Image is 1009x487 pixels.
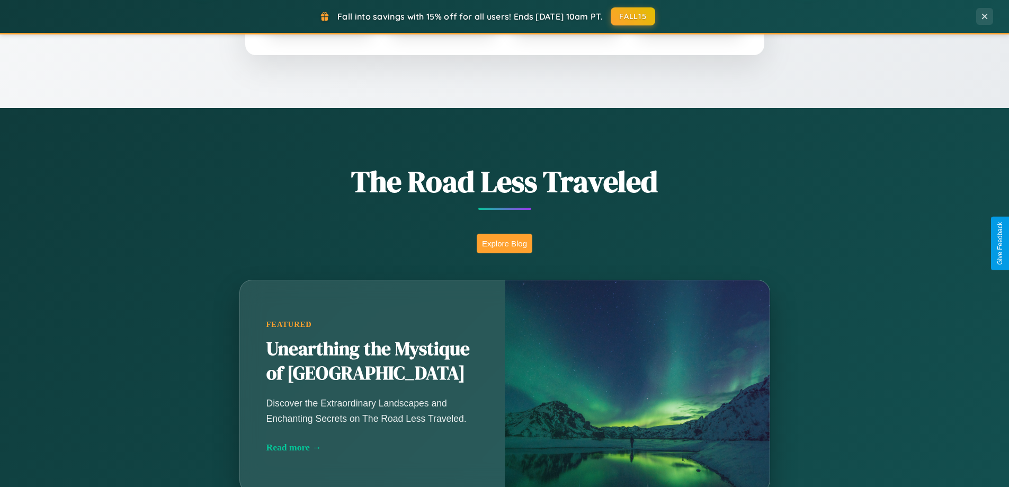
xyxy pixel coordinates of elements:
div: Featured [266,320,478,329]
div: Give Feedback [996,222,1004,265]
button: Explore Blog [477,234,532,253]
p: Discover the Extraordinary Landscapes and Enchanting Secrets on The Road Less Traveled. [266,396,478,426]
h2: Unearthing the Mystique of [GEOGRAPHIC_DATA] [266,337,478,386]
div: Read more → [266,442,478,453]
button: FALL15 [611,7,655,25]
h1: The Road Less Traveled [187,161,823,202]
span: Fall into savings with 15% off for all users! Ends [DATE] 10am PT. [337,11,603,22]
